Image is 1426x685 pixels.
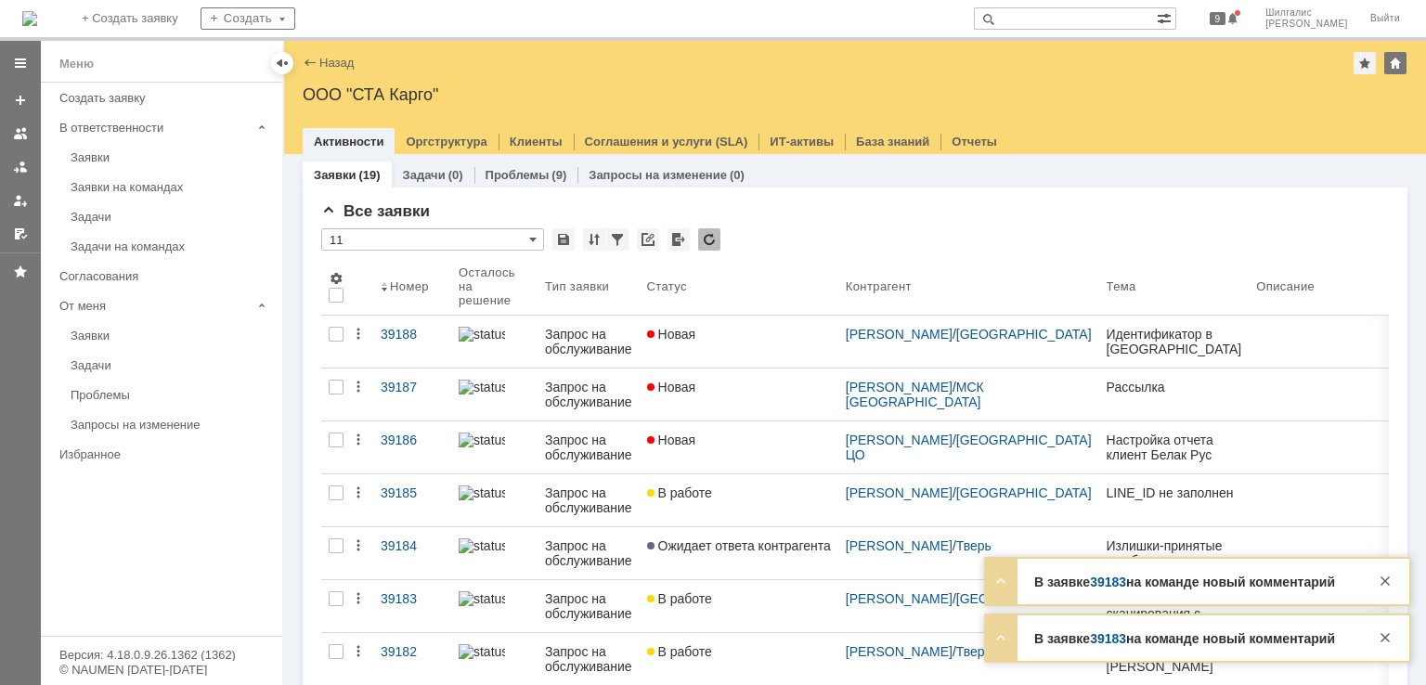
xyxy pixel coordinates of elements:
[545,591,632,621] div: Запрос на обслуживание
[71,180,271,194] div: Заявки на командах
[545,327,632,356] div: Запрос на обслуживание
[71,239,271,253] div: Задачи на командах
[606,228,629,251] div: Фильтрация...
[647,380,696,394] span: Новая
[846,433,1092,462] div: /
[358,168,380,182] div: (19)
[538,316,640,368] a: Запрос на обслуживание
[6,186,35,215] a: Мои заявки
[510,135,563,149] a: Клиенты
[956,327,1092,342] a: [GEOGRAPHIC_DATA]
[1107,279,1136,293] div: Тема
[459,591,505,606] img: statusbar-100 (1).png
[351,327,366,342] div: Действия
[6,119,35,149] a: Заявки на командах
[381,433,444,447] div: 39186
[846,380,953,394] a: [PERSON_NAME]
[59,53,94,75] div: Меню
[459,538,505,553] img: statusbar-100 (1).png
[1090,631,1126,646] a: 39183
[846,327,1092,342] div: /
[1107,327,1242,356] div: Идентификатор в [GEOGRAPHIC_DATA]
[52,262,279,291] a: Согласования
[59,299,251,313] div: От меня
[1384,52,1407,74] div: Изменить домашнюю страницу
[459,327,505,342] img: statusbar-100 (1).png
[71,329,271,342] div: Заявки
[459,433,505,447] img: statusbar-100 (1).png
[545,485,632,515] div: Запрос на обслуживание
[6,85,35,115] a: Создать заявку
[589,168,727,182] a: Запросы на изменение
[59,649,264,661] div: Версия: 4.18.0.9.26.1362 (1362)
[640,368,838,420] a: Новая
[71,150,271,164] div: Заявки
[990,627,1012,649] div: Развернуть
[1354,52,1376,74] div: Добавить в избранное
[451,474,538,526] a: statusbar-100 (1).png
[63,381,279,409] a: Проблемы
[538,421,640,473] a: Запрос на обслуживание
[846,538,953,553] a: [PERSON_NAME]
[647,644,712,659] span: В работе
[1107,485,1242,500] div: LINE_ID не заполнен
[381,380,444,394] div: 39187
[351,485,366,500] div: Действия
[956,644,992,659] a: Тверь
[538,368,640,420] a: Запрос на обслуживание
[271,52,293,74] div: Скрыть меню
[640,316,838,368] a: Новая
[52,84,279,112] a: Создать заявку
[451,421,538,473] a: statusbar-100 (1).png
[545,380,632,409] div: Запрос на обслуживание
[351,380,366,394] div: Действия
[956,485,1092,500] a: [GEOGRAPHIC_DATA]
[390,279,429,293] div: Номер
[63,202,279,231] a: Задачи
[1034,631,1335,646] strong: В заявке на команде новый комментарий
[381,327,444,342] div: 39188
[1157,8,1175,26] span: Расширенный поиск
[990,570,1012,592] div: Развернуть
[381,644,444,659] div: 39182
[846,380,988,409] a: МСК [GEOGRAPHIC_DATA]
[952,135,997,149] a: Отчеты
[1034,575,1335,589] strong: В заявке на команде новый комментарий
[846,433,1095,462] a: [GEOGRAPHIC_DATA] ЦО
[585,135,748,149] a: Соглашения и услуги (SLA)
[1210,12,1226,25] span: 9
[459,380,505,394] img: statusbar-100 (1).png
[351,591,366,606] div: Действия
[451,633,538,685] a: statusbar-100 (1).png
[538,580,640,632] a: Запрос на обслуживание
[1374,627,1396,649] div: Закрыть
[63,410,279,439] a: Запросы на изменение
[373,316,451,368] a: 39188
[373,580,451,632] a: 39183
[640,421,838,473] a: Новая
[583,228,605,251] div: Сортировка...
[459,265,515,307] div: Осталось на решение
[647,538,831,553] span: Ожидает ответа контрагента
[538,527,640,579] a: Запрос на обслуживание
[846,538,1092,553] div: /
[538,474,640,526] a: Запрос на обслуживание
[59,91,271,105] div: Создать заявку
[856,135,929,149] a: База знаний
[545,279,609,293] div: Тип заявки
[22,11,37,26] img: logo
[303,85,1407,104] div: ООО "СТА Карго"
[71,358,271,372] div: Задачи
[846,485,1092,500] div: /
[1099,368,1250,420] a: Рассылка
[63,351,279,380] a: Задачи
[647,485,712,500] span: В работе
[1265,7,1348,19] span: Шилгалис
[846,433,953,447] a: [PERSON_NAME]
[459,485,505,500] img: statusbar-100 (1).png
[846,591,1092,606] div: /
[351,538,366,553] div: Действия
[1265,19,1348,30] span: [PERSON_NAME]
[201,7,295,30] div: Создать
[451,580,538,632] a: statusbar-100 (1).png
